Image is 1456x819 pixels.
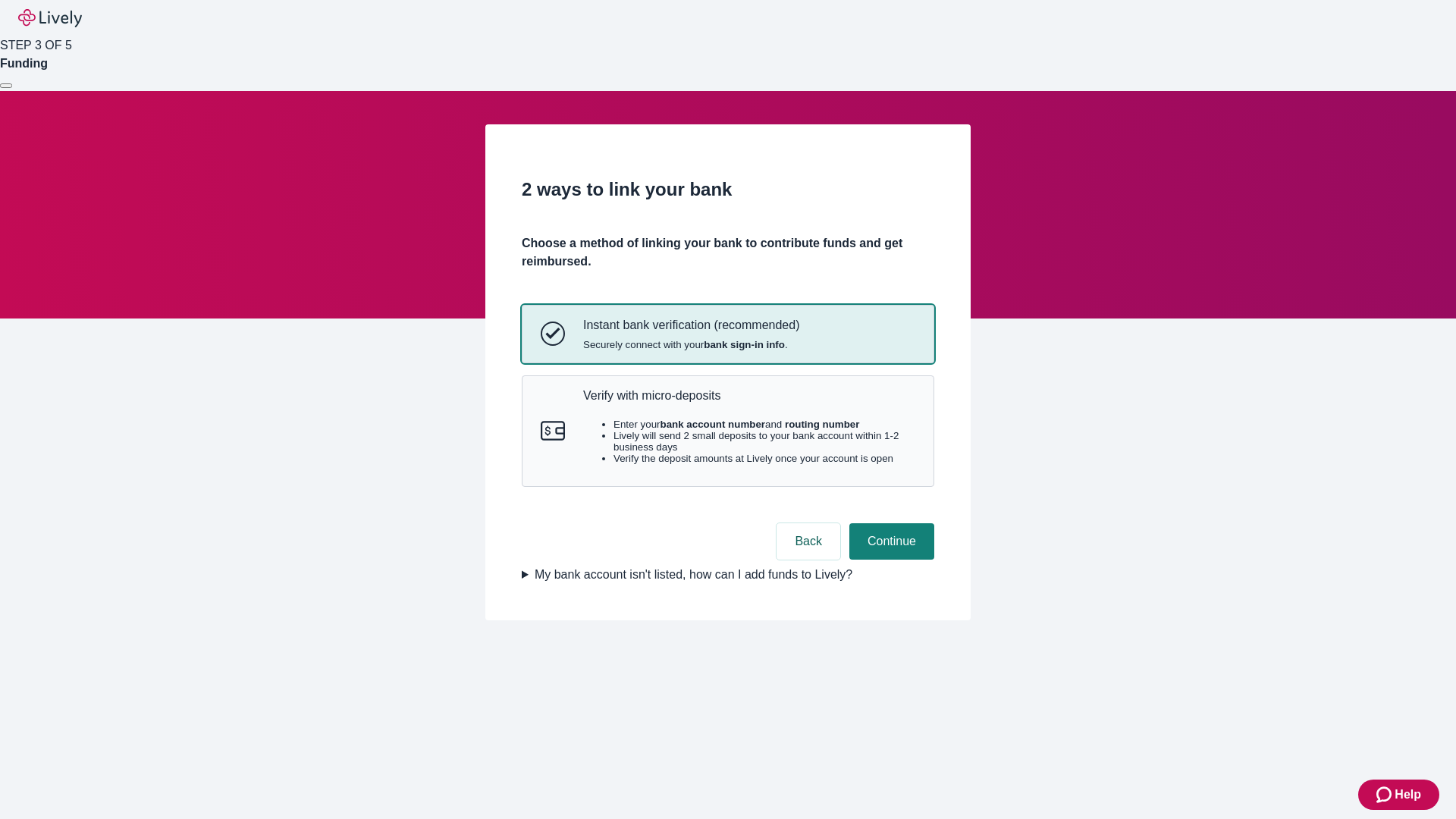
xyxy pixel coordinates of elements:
button: Continue [849,523,934,560]
span: Securely connect with your . [583,339,799,350]
svg: Zendesk support icon [1376,786,1395,804]
p: Verify with micro-deposits [583,388,915,403]
p: Instant bank verification (recommended) [583,318,799,332]
svg: Micro-deposits [541,419,565,443]
button: Micro-depositsVerify with micro-depositsEnter yourbank account numberand routing numberLively wil... [522,376,934,487]
h4: Choose a method of linking your bank to contribute funds and get reimbursed. [522,234,934,271]
li: Verify the deposit amounts at Lively once your account is open [613,453,915,464]
strong: bank account number [661,419,766,430]
li: Lively will send 2 small deposits to your bank account within 1-2 business days [613,430,915,453]
button: Instant bank verificationInstant bank verification (recommended)Securely connect with yourbank si... [522,306,934,362]
img: Lively [18,9,82,27]
summary: My bank account isn't listed, how can I add funds to Lively? [522,566,934,584]
span: Help [1395,786,1421,804]
li: Enter your and [613,419,915,430]
svg: Instant bank verification [541,322,565,346]
strong: bank sign-in info [704,339,785,350]
strong: routing number [785,419,859,430]
h2: 2 ways to link your bank [522,176,934,203]
button: Back [777,523,840,560]
button: Zendesk support iconHelp [1358,780,1439,810]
